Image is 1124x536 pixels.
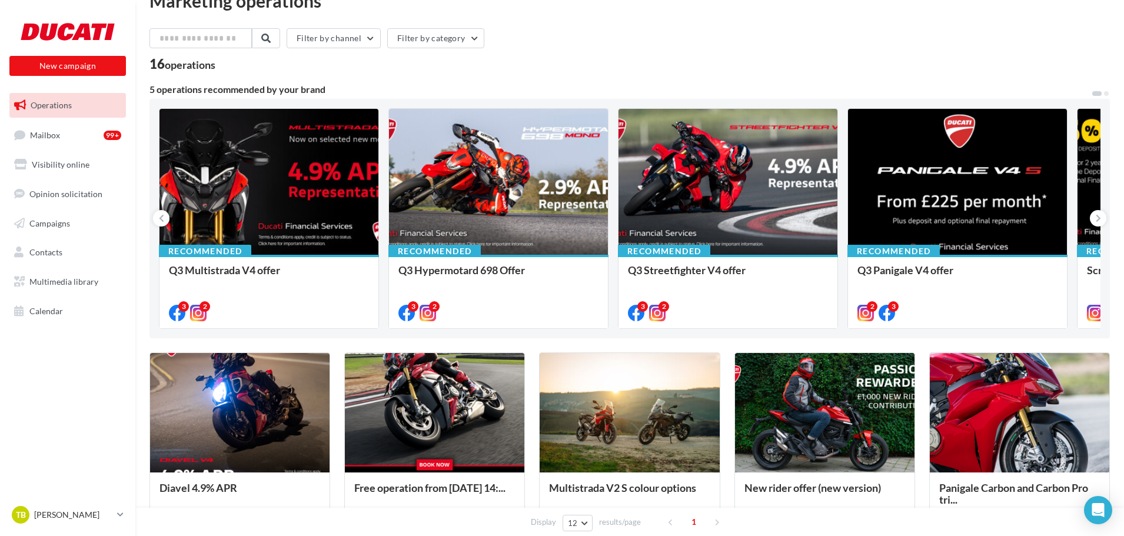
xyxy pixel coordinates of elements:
button: 12 [563,515,593,531]
a: Mailbox99+ [7,122,128,148]
a: Operations [7,93,128,118]
div: 99+ [104,131,121,140]
a: Multimedia library [7,269,128,294]
a: Campaigns [7,211,128,236]
span: Free operation from [DATE] 14:... [354,481,506,494]
div: Recommended [388,245,481,258]
a: Visibility online [7,152,128,177]
div: Recommended [159,245,251,258]
div: 5 operations recommended by your brand [149,85,1091,94]
div: 3 [178,301,189,312]
p: [PERSON_NAME] [34,509,112,521]
div: 2 [429,301,440,312]
span: Opinion solicitation [29,189,102,199]
span: Q3 Hypermotard 698 Offer [398,264,525,277]
span: Multimedia library [29,277,98,287]
span: Calendar [29,306,63,316]
span: Q3 Panigale V4 offer [857,264,953,277]
button: New campaign [9,56,126,76]
button: Filter by category [387,28,484,48]
span: Operations [31,100,72,110]
span: Contacts [29,247,62,257]
a: Opinion solicitation [7,182,128,207]
div: Open Intercom Messenger [1084,496,1112,524]
span: Multistrada V2 S colour options [549,481,696,494]
span: Q3 Streetfighter V4 offer [628,264,746,277]
div: 2 [867,301,877,312]
span: results/page [599,517,641,528]
a: TB [PERSON_NAME] [9,504,126,526]
div: 3 [888,301,899,312]
span: Diavel 4.9% APR [159,481,237,494]
span: Mailbox [30,129,60,139]
span: 1 [684,512,703,531]
div: 2 [199,301,210,312]
span: 12 [568,518,578,528]
span: Campaigns [29,218,70,228]
span: Q3 Multistrada V4 offer [169,264,280,277]
div: 16 [149,58,215,71]
span: Display [531,517,556,528]
div: Recommended [847,245,940,258]
div: 2 [659,301,669,312]
span: Visibility online [32,159,89,169]
a: Contacts [7,240,128,265]
button: Filter by channel [287,28,381,48]
div: 3 [408,301,418,312]
span: Panigale Carbon and Carbon Pro tri... [939,481,1088,506]
div: 3 [637,301,648,312]
div: operations [165,59,215,70]
span: New rider offer (new version) [744,481,881,494]
span: TB [16,509,26,521]
a: Calendar [7,299,128,324]
div: Recommended [618,245,710,258]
